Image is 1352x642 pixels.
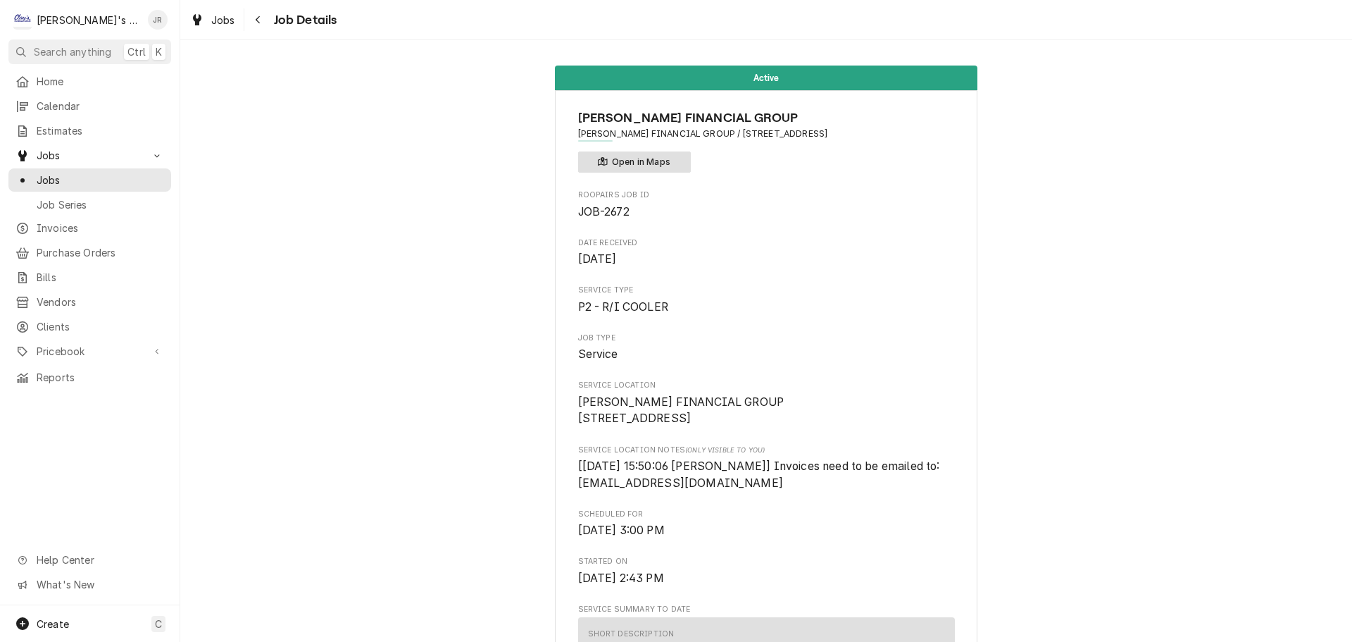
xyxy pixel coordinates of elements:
span: Home [37,74,164,89]
a: Vendors [8,290,171,314]
div: Status [555,66,977,90]
span: Roopairs Job ID [578,190,955,201]
span: Service Location Notes [578,445,955,456]
span: C [155,617,162,631]
span: Purchase Orders [37,245,164,260]
div: Service Location [578,380,955,427]
span: Service Location [578,394,955,427]
span: Reports [37,370,164,385]
a: Go to Pricebook [8,340,171,363]
div: Started On [578,556,955,586]
button: Navigate back [247,8,270,31]
a: Estimates [8,119,171,142]
div: Job Type [578,333,955,363]
a: Home [8,70,171,93]
span: Pricebook [37,344,143,359]
div: JR [148,10,168,30]
span: Name [578,109,955,128]
span: Clients [37,319,164,334]
span: JOB-2672 [578,205,630,218]
span: Started On [578,570,955,587]
span: Estimates [37,123,164,138]
span: K [156,44,162,59]
div: Jeff Rue's Avatar [148,10,168,30]
a: Purchase Orders [8,241,171,264]
span: What's New [37,577,163,592]
span: Scheduled For [578,509,955,520]
div: [PERSON_NAME]'s Refrigeration [37,13,140,27]
span: Roopairs Job ID [578,204,955,221]
span: P2 - R/I COOLER [578,300,668,314]
span: Invoices [37,221,164,235]
span: [PERSON_NAME] FINANCIAL GROUP [STREET_ADDRESS] [578,395,784,426]
div: Roopairs Job ID [578,190,955,220]
a: Clients [8,315,171,338]
span: Date Received [578,237,955,249]
span: Jobs [211,13,235,27]
span: Job Type [578,346,955,363]
a: Invoices [8,216,171,240]
div: Service Type [578,285,955,315]
div: Client Information [578,109,955,173]
span: Job Series [37,197,164,212]
span: Scheduled For [578,522,955,539]
a: Jobs [184,8,241,32]
span: Calendar [37,99,164,113]
span: Service Type [578,299,955,316]
div: Scheduled For [578,509,955,539]
a: Bills [8,266,171,289]
a: Job Series [8,193,171,216]
span: Service [578,347,618,361]
div: Clay's Refrigeration's Avatar [13,10,32,30]
button: Search anythingCtrlK [8,39,171,64]
div: C [13,10,32,30]
span: Help Center [37,553,163,567]
span: Address [578,128,955,140]
span: Job Details [270,11,337,30]
button: Open in Maps [578,152,691,173]
span: Create [37,618,69,630]
span: Service Type [578,285,955,296]
a: Jobs [8,168,171,192]
span: Jobs [37,173,164,187]
div: Date Received [578,237,955,268]
span: [object Object] [578,458,955,491]
span: Vendors [37,295,164,309]
span: [[DATE] 15:50:06 [PERSON_NAME]] Invoices need to be emailed to: [EMAIL_ADDRESS][DOMAIN_NAME] [578,459,943,490]
a: Go to Jobs [8,144,171,167]
div: Short Description [588,629,675,640]
span: Jobs [37,148,143,163]
a: Go to What's New [8,573,171,596]
span: Service Summary To Date [578,604,955,615]
span: [DATE] 2:43 PM [578,572,664,585]
div: [object Object] [578,445,955,492]
span: Service Location [578,380,955,391]
span: Bills [37,270,164,285]
span: Active [753,73,780,82]
span: Date Received [578,251,955,268]
span: [DATE] [578,252,617,266]
span: Search anything [34,44,111,59]
a: Reports [8,366,171,389]
a: Go to Help Center [8,548,171,572]
span: Started On [578,556,955,567]
span: Ctrl [127,44,146,59]
span: Job Type [578,333,955,344]
span: (Only Visible to You) [685,446,765,454]
a: Calendar [8,94,171,118]
span: [DATE] 3:00 PM [578,524,665,537]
